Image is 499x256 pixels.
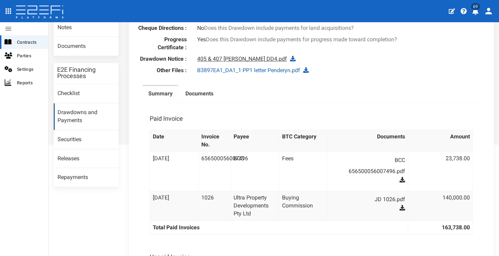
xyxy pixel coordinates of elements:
label: Summary [148,90,173,98]
a: Securities [54,130,119,149]
span: Contracts [17,38,43,46]
td: 656500056007496 [198,152,230,191]
a: Drawdowns and Payments [54,103,119,130]
a: BCC 656500056007496.pdf [337,155,405,177]
h3: Paid Invoice [150,116,183,122]
span: Does this Drawdown include payments for land acquisitions? [204,25,354,31]
a: Checklist [54,84,119,103]
span: Does this Drawdown include payments for progress made toward completion? [206,36,397,43]
th: Payee [230,130,279,152]
a: Repayments [54,168,119,187]
td: [DATE] [150,191,198,221]
th: Total Paid Invoices [150,221,408,234]
a: Notes [54,18,119,37]
th: Documents [327,130,408,152]
td: 23,738.00 [408,152,473,191]
label: Cheque Directions : [132,24,192,32]
h3: E2E Financing Processes [57,67,115,79]
span: Reports [17,79,43,87]
td: 140,000.00 [408,191,473,221]
span: Parties [17,52,43,60]
td: Fees [279,152,327,191]
label: Progress Certificate : [132,36,192,52]
th: BTC Category [279,130,327,152]
a: Documents [180,86,219,103]
td: BCC [230,152,279,191]
td: Buying Commission [279,191,327,221]
th: 163,738.00 [408,221,473,234]
a: B3897EA1_DA1_1 PP1 letter Penderyn.pdf [197,67,300,74]
td: [DATE] [150,152,198,191]
a: 405 & 407 [PERSON_NAME] DD4.pdf [197,56,287,62]
a: Summary [143,86,178,103]
label: Drawdown Notice : [132,55,192,63]
a: Releases [54,150,119,168]
label: Other Files : [132,67,192,75]
div: No [192,24,431,32]
label: Documents [185,90,213,98]
th: Amount [408,130,473,152]
a: JD 1026.pdf [337,194,405,205]
div: Yes [192,36,431,44]
th: Invoice No. [198,130,230,152]
td: Ultra Property Developments Pty Ltd [230,191,279,221]
td: 1026 [198,191,230,221]
span: Settings [17,65,43,73]
th: Date [150,130,198,152]
a: Documents [54,37,119,56]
